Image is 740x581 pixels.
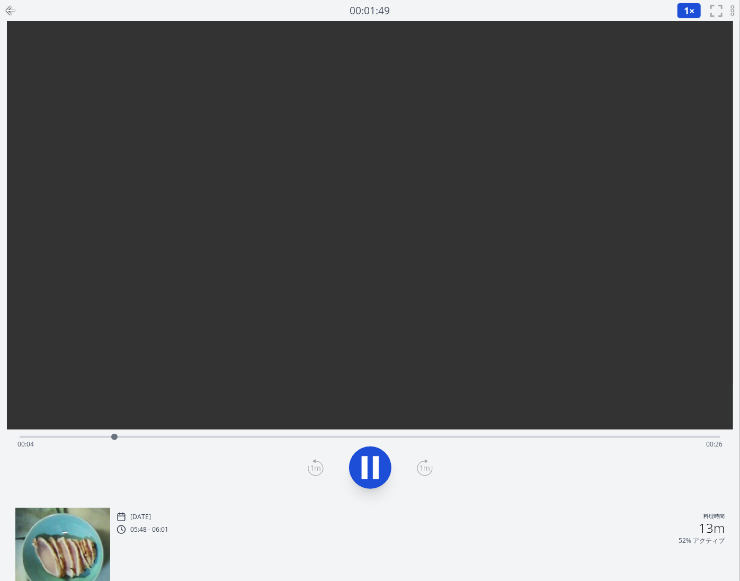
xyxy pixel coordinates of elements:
p: 52% アクティブ [679,537,725,545]
p: 料理時間 [703,512,725,522]
p: [DATE] [130,513,151,521]
p: 05:48 - 06:01 [130,525,168,534]
span: 00:04 [17,440,34,449]
span: 1 [684,4,689,17]
h2: 13m [699,522,725,534]
button: 1× [677,3,701,19]
span: 00:26 [706,440,723,449]
a: 00:01:49 [350,3,390,19]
